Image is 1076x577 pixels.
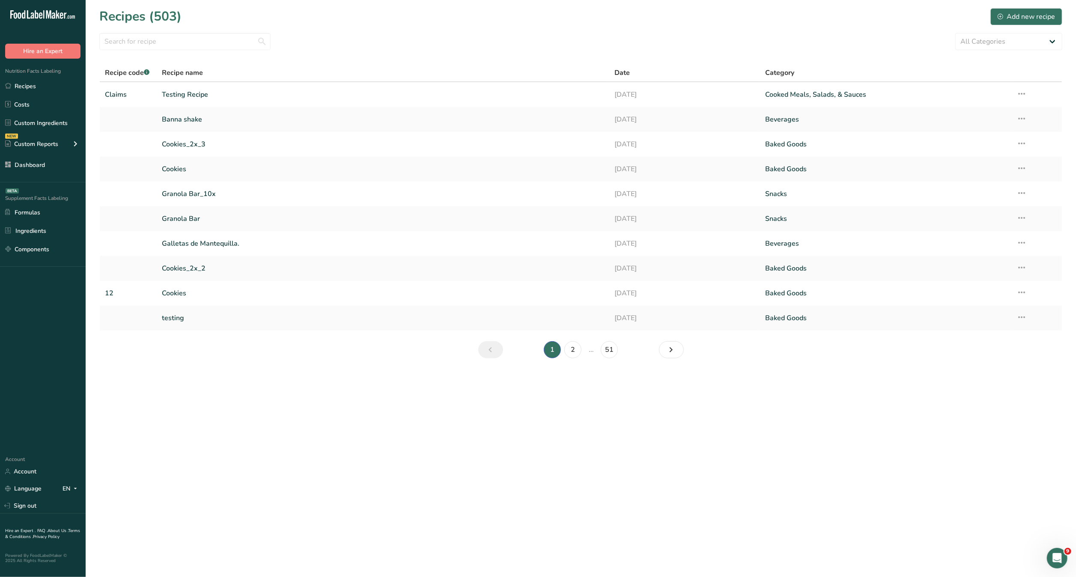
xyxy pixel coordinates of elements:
a: Cookies [162,160,604,178]
a: Cookies_2x_2 [162,259,604,277]
a: Cooked Meals, Salads, & Sauces [765,86,1006,104]
iframe: Intercom live chat [1047,548,1067,568]
a: testing [162,309,604,327]
a: Cookies [162,284,604,302]
button: Hire an Expert [5,44,80,59]
a: Snacks [765,185,1006,203]
div: Powered By FoodLabelMaker © 2025 All Rights Reserved [5,553,80,563]
a: [DATE] [614,110,755,128]
div: BETA [6,188,19,193]
div: NEW [5,134,18,139]
a: Beverages [765,235,1006,253]
a: Snacks [765,210,1006,228]
a: Cookies_2x_3 [162,135,604,153]
span: 9 [1064,548,1071,555]
span: Recipe code [105,68,149,77]
a: Claims [105,86,152,104]
div: Custom Reports [5,140,58,149]
a: Banna shake [162,110,604,128]
a: [DATE] [614,235,755,253]
a: Language [5,481,42,496]
a: Hire an Expert . [5,528,36,534]
a: Granola Bar_10x [162,185,604,203]
a: Baked Goods [765,135,1006,153]
a: [DATE] [614,160,755,178]
a: Baked Goods [765,284,1006,302]
input: Search for recipe [99,33,271,50]
a: Page 2. [564,341,581,358]
a: [DATE] [614,86,755,104]
a: Beverages [765,110,1006,128]
button: Add new recipe [990,8,1062,25]
a: [DATE] [614,259,755,277]
span: Date [614,68,630,78]
a: [DATE] [614,185,755,203]
span: Category [765,68,794,78]
a: Terms & Conditions . [5,528,80,540]
a: FAQ . [37,528,48,534]
a: Next page [659,341,684,358]
a: Galletas de Mantequilla. [162,235,604,253]
a: [DATE] [614,135,755,153]
a: 12 [105,284,152,302]
div: Add new recipe [998,12,1055,22]
a: Baked Goods [765,309,1006,327]
a: Previous page [478,341,503,358]
a: [DATE] [614,284,755,302]
a: About Us . [48,528,68,534]
a: Testing Recipe [162,86,604,104]
a: [DATE] [614,210,755,228]
h1: Recipes (503) [99,7,182,26]
a: [DATE] [614,309,755,327]
div: EN [63,484,80,494]
a: Baked Goods [765,259,1006,277]
a: Page 51. [601,341,618,358]
a: Privacy Policy [33,534,60,540]
a: Granola Bar [162,210,604,228]
span: Recipe name [162,68,203,78]
a: Baked Goods [765,160,1006,178]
